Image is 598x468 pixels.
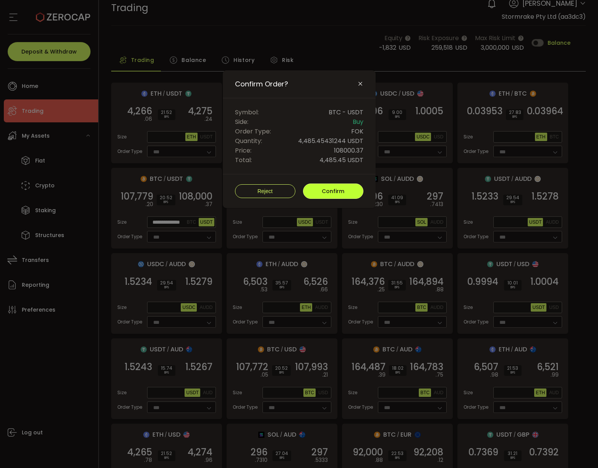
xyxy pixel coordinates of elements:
span: Symbol: [235,107,259,117]
span: 4,485.45 USDT [319,155,363,165]
span: Quantity: [235,136,262,146]
span: Total: [235,155,252,165]
span: 4,485.45431244 USDT [298,136,363,146]
span: BTC - USDT [329,107,363,117]
span: Buy [353,117,363,127]
iframe: Chat Widget [507,385,598,468]
span: 108000.37 [334,146,363,155]
button: Close [357,81,363,88]
div: Confirm Order? [223,70,376,208]
span: FOK [351,127,363,136]
button: Confirm [303,184,363,199]
span: Confirm Order? [235,80,288,89]
span: Order Type: [235,127,271,136]
span: Reject [258,188,273,194]
button: Reject [235,184,295,198]
span: Confirm [322,187,344,195]
span: Side: [235,117,248,127]
span: Price: [235,146,251,155]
